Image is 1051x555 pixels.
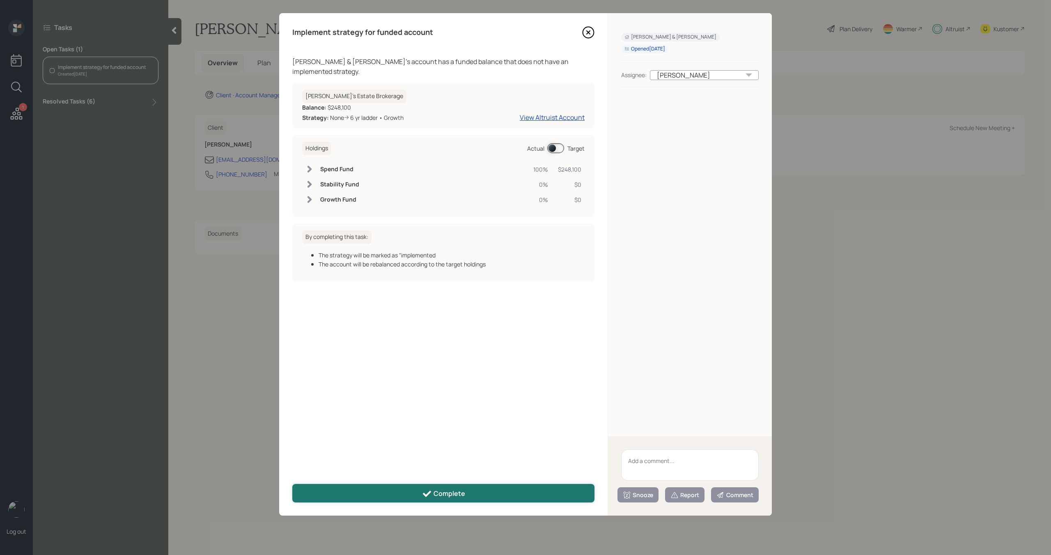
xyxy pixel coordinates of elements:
[422,489,465,499] div: Complete
[320,181,359,188] h6: Stability Fund
[292,484,594,502] button: Complete
[320,166,359,173] h6: Spend Fund
[650,70,759,80] div: [PERSON_NAME]
[624,46,665,53] div: Opened [DATE]
[533,195,548,204] div: 0%
[302,103,326,111] b: Balance:
[558,180,581,189] div: $0
[292,57,594,76] div: [PERSON_NAME] & [PERSON_NAME] 's account has a funded balance that does not have an implemented s...
[302,113,404,122] div: None 6 yr ladder • Growth
[533,180,548,189] div: 0%
[621,71,647,79] div: Assignee:
[302,89,406,103] h6: [PERSON_NAME]'s Estate Brokerage
[302,103,404,112] div: $248,100
[617,487,659,502] button: Snooze
[665,487,704,502] button: Report
[623,491,653,499] div: Snooze
[319,260,585,268] div: The account will be rebalanced according to the target holdings
[624,34,716,41] div: [PERSON_NAME] & [PERSON_NAME]
[711,487,759,502] button: Comment
[558,195,581,204] div: $0
[567,144,585,153] div: Target
[533,165,548,174] div: 100%
[319,251,585,259] div: The strategy will be marked as "implemented
[292,28,433,37] h4: Implement strategy for funded account
[302,142,331,155] h6: Holdings
[520,113,585,122] a: View Altruist Account
[670,491,699,499] div: Report
[320,196,359,203] h6: Growth Fund
[302,114,329,122] b: Strategy:
[716,491,753,499] div: Comment
[302,230,372,244] h6: By completing this task:
[558,165,581,174] div: $248,100
[527,144,544,153] div: Actual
